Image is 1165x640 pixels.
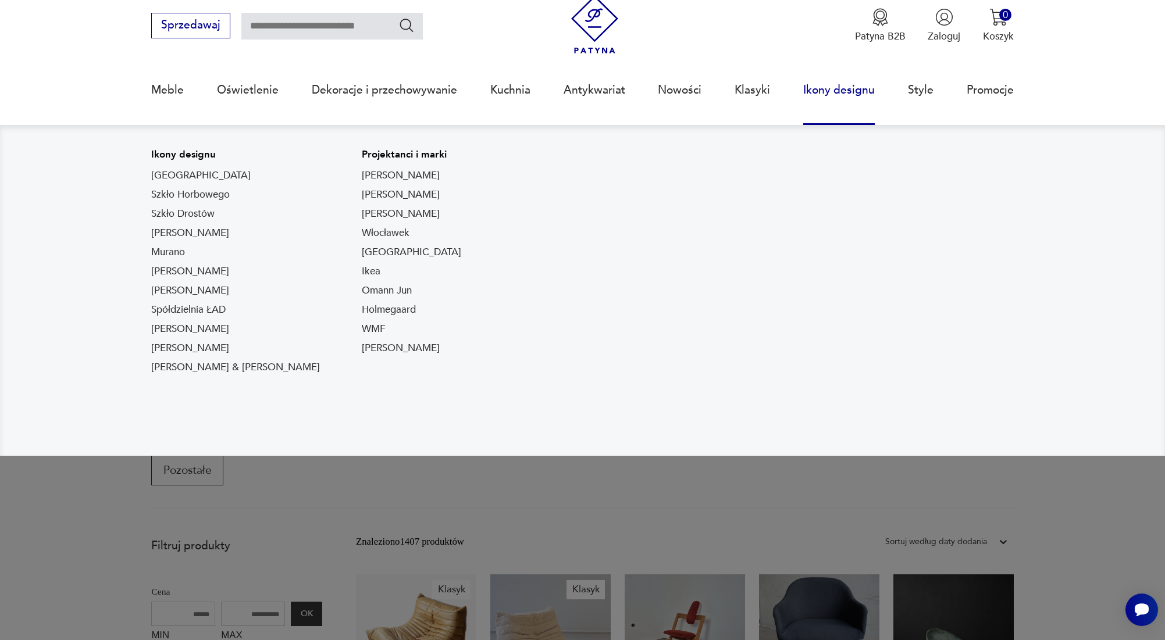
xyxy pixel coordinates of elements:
a: Holmegaard [362,303,416,317]
p: Patyna B2B [855,30,906,43]
p: Projektanci i marki [362,148,461,162]
a: [PERSON_NAME] [362,169,440,183]
a: Szkło Drostów [151,207,215,221]
a: Dekoracje i przechowywanie [312,63,457,117]
a: WMF [362,322,386,336]
a: Meble [151,63,184,117]
a: [PERSON_NAME] [362,188,440,202]
a: Style [908,63,934,117]
a: Kuchnia [490,63,530,117]
button: Szukaj [398,17,415,34]
a: Ikona medaluPatyna B2B [855,8,906,43]
a: Sprzedawaj [151,22,230,31]
a: Spółdzielnia ŁAD [151,303,226,317]
a: [GEOGRAPHIC_DATA] [362,245,461,259]
a: Antykwariat [564,63,625,117]
a: Ikea [362,264,380,278]
a: Ikony designu [803,63,875,117]
a: Szkło Horbowego [151,188,230,202]
a: Omann Jun [362,284,412,298]
a: [PERSON_NAME] & [PERSON_NAME] [151,360,320,374]
a: [PERSON_NAME] [151,264,229,278]
iframe: Smartsupp widget button [1125,593,1158,626]
a: Murano [151,245,185,259]
button: Zaloguj [928,8,960,43]
div: 0 [999,9,1011,21]
a: [PERSON_NAME] [151,226,229,240]
a: [PERSON_NAME] [151,341,229,355]
img: Ikonka użytkownika [935,8,953,26]
button: Sprzedawaj [151,13,230,38]
a: Promocje [967,63,1014,117]
a: [PERSON_NAME] [151,322,229,336]
a: [GEOGRAPHIC_DATA] [151,169,251,183]
p: Koszyk [983,30,1014,43]
img: Ikona medalu [871,8,889,26]
a: [PERSON_NAME] [362,341,440,355]
a: Oświetlenie [217,63,279,117]
p: Ikony designu [151,148,320,162]
p: Zaloguj [928,30,960,43]
button: Patyna B2B [855,8,906,43]
a: Klasyki [735,63,770,117]
img: Ikona koszyka [989,8,1007,26]
a: Włocławek [362,226,409,240]
a: [PERSON_NAME] [151,284,229,298]
a: Nowości [658,63,701,117]
img: Meble [590,148,1014,412]
a: [PERSON_NAME] [362,207,440,221]
button: 0Koszyk [983,8,1014,43]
